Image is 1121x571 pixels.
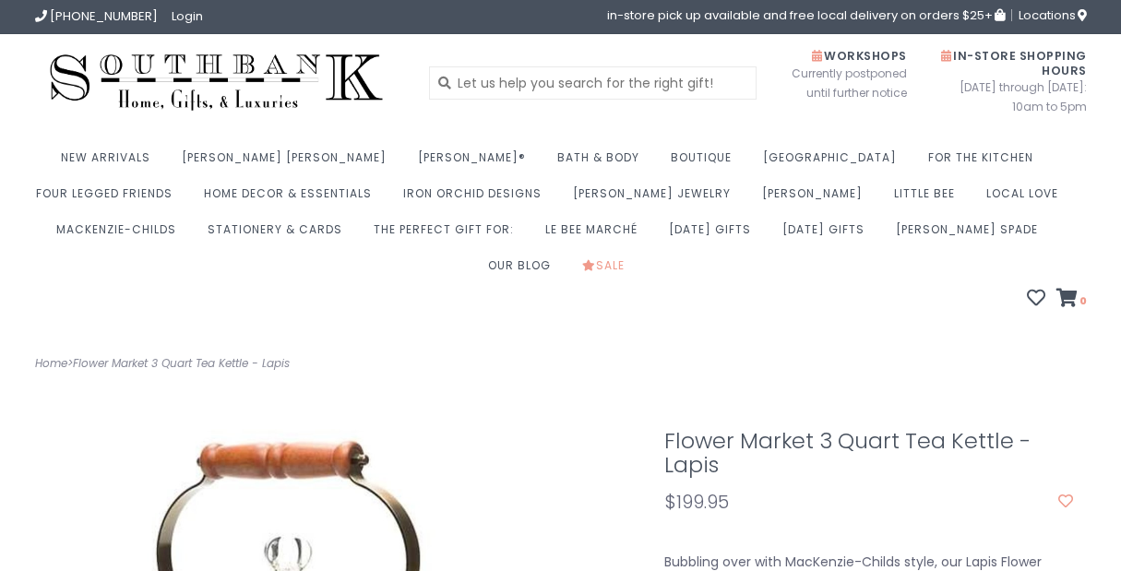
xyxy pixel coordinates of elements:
a: [PERSON_NAME] [762,181,872,217]
a: Le Bee Marché [545,217,647,253]
span: Currently postponed until further notice [769,64,907,102]
a: Stationery & Cards [208,217,352,253]
a: [DATE] Gifts [782,217,874,253]
div: > [21,353,561,374]
a: Flower Market 3 Quart Tea Kettle - Lapis [73,355,290,371]
span: Workshops [812,48,907,64]
a: The perfect gift for: [374,217,523,253]
a: Boutique [671,145,741,181]
a: 0 [1056,291,1087,309]
a: [DATE] Gifts [669,217,760,253]
a: Locations [1011,9,1087,21]
a: [PERSON_NAME] [PERSON_NAME] [182,145,396,181]
a: Our Blog [488,253,560,289]
a: Four Legged Friends [36,181,182,217]
a: Sale [582,253,634,289]
a: New Arrivals [61,145,160,181]
span: [DATE] through [DATE]: 10am to 5pm [935,77,1087,116]
a: Bath & Body [557,145,649,181]
a: Little Bee [894,181,964,217]
input: Let us help you search for the right gift! [429,66,757,100]
h1: Flower Market 3 Quart Tea Kettle - Lapis [664,429,1073,477]
a: Iron Orchid Designs [403,181,551,217]
a: Local Love [986,181,1067,217]
a: [PHONE_NUMBER] [35,7,158,25]
a: Home Decor & Essentials [204,181,381,217]
span: [PHONE_NUMBER] [50,7,158,25]
span: $199.95 [664,489,729,515]
span: In-Store Shopping Hours [941,48,1087,78]
span: in-store pick up available and free local delivery on orders $25+ [607,9,1005,21]
span: 0 [1078,293,1087,308]
span: Locations [1019,6,1087,24]
a: For the Kitchen [928,145,1043,181]
a: Add to wishlist [1058,493,1073,511]
a: [PERSON_NAME] Jewelry [573,181,740,217]
a: [GEOGRAPHIC_DATA] [763,145,906,181]
a: Login [172,7,203,25]
a: MacKenzie-Childs [56,217,185,253]
a: [PERSON_NAME] Spade [896,217,1047,253]
a: Home [35,355,67,371]
img: Southbank Gift Company -- Home, Gifts, and Luxuries [35,48,399,117]
a: [PERSON_NAME]® [418,145,535,181]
